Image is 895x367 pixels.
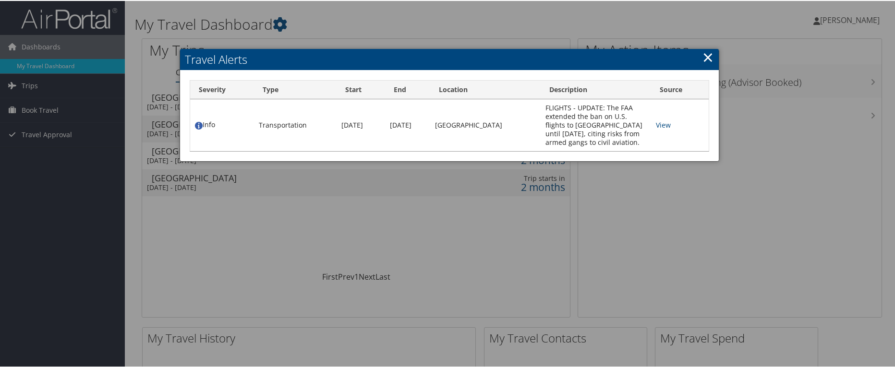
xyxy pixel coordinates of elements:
th: End: activate to sort column ascending [385,80,430,98]
td: [DATE] [385,98,430,150]
a: View [656,119,671,129]
td: FLIGHTS - UPDATE: The FAA extended the ban on U.S. flights to [GEOGRAPHIC_DATA] until [DATE], cit... [541,98,651,150]
th: Location [430,80,541,98]
th: Source [651,80,708,98]
td: [DATE] [337,98,385,150]
h2: Travel Alerts [180,48,718,69]
img: alert-flat-solid-info.png [195,121,203,129]
th: Description [541,80,651,98]
th: Type: activate to sort column ascending [254,80,337,98]
th: Start: activate to sort column ascending [337,80,385,98]
td: Transportation [254,98,337,150]
td: [GEOGRAPHIC_DATA] [430,98,541,150]
th: Severity: activate to sort column ascending [190,80,254,98]
td: Info [190,98,254,150]
a: Close [702,47,714,66]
